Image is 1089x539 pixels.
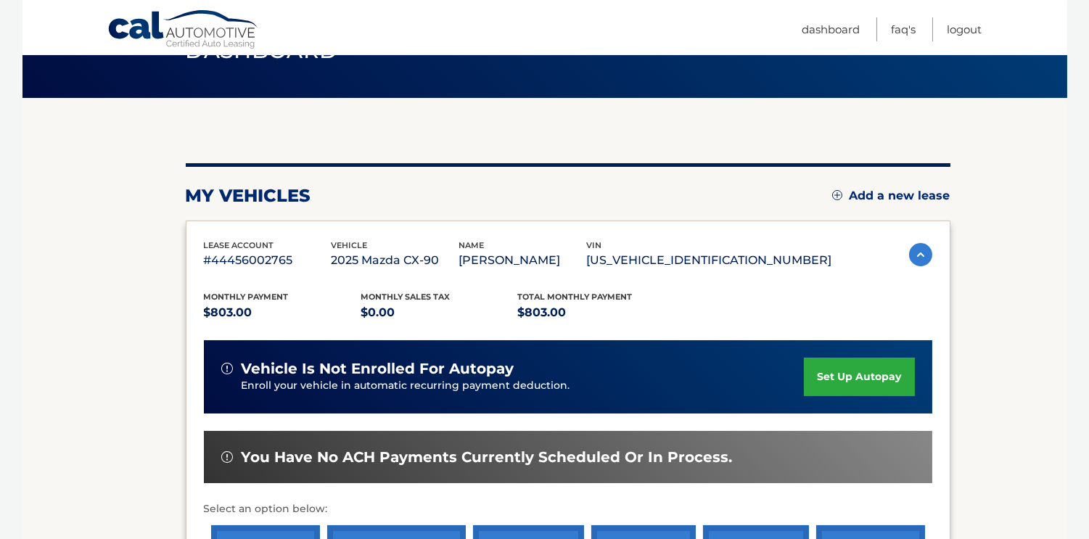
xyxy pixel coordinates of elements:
[332,240,368,250] span: vehicle
[459,240,485,250] span: name
[518,303,675,323] p: $803.00
[186,185,311,207] h2: my vehicles
[221,451,233,463] img: alert-white.svg
[332,250,459,271] p: 2025 Mazda CX-90
[204,501,932,518] p: Select an option below:
[242,360,514,378] span: vehicle is not enrolled for autopay
[587,250,832,271] p: [US_VEHICLE_IDENTIFICATION_NUMBER]
[204,250,332,271] p: #44456002765
[361,292,450,302] span: Monthly sales Tax
[804,358,914,396] a: set up autopay
[948,17,982,41] a: Logout
[242,448,733,466] span: You have no ACH payments currently scheduled or in process.
[892,17,916,41] a: FAQ's
[832,189,950,203] a: Add a new lease
[204,292,289,302] span: Monthly Payment
[204,303,361,323] p: $803.00
[832,190,842,200] img: add.svg
[204,240,274,250] span: lease account
[242,378,805,394] p: Enroll your vehicle in automatic recurring payment deduction.
[221,363,233,374] img: alert-white.svg
[459,250,587,271] p: [PERSON_NAME]
[909,243,932,266] img: accordion-active.svg
[587,240,602,250] span: vin
[107,9,260,52] a: Cal Automotive
[361,303,518,323] p: $0.00
[802,17,860,41] a: Dashboard
[518,292,633,302] span: Total Monthly Payment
